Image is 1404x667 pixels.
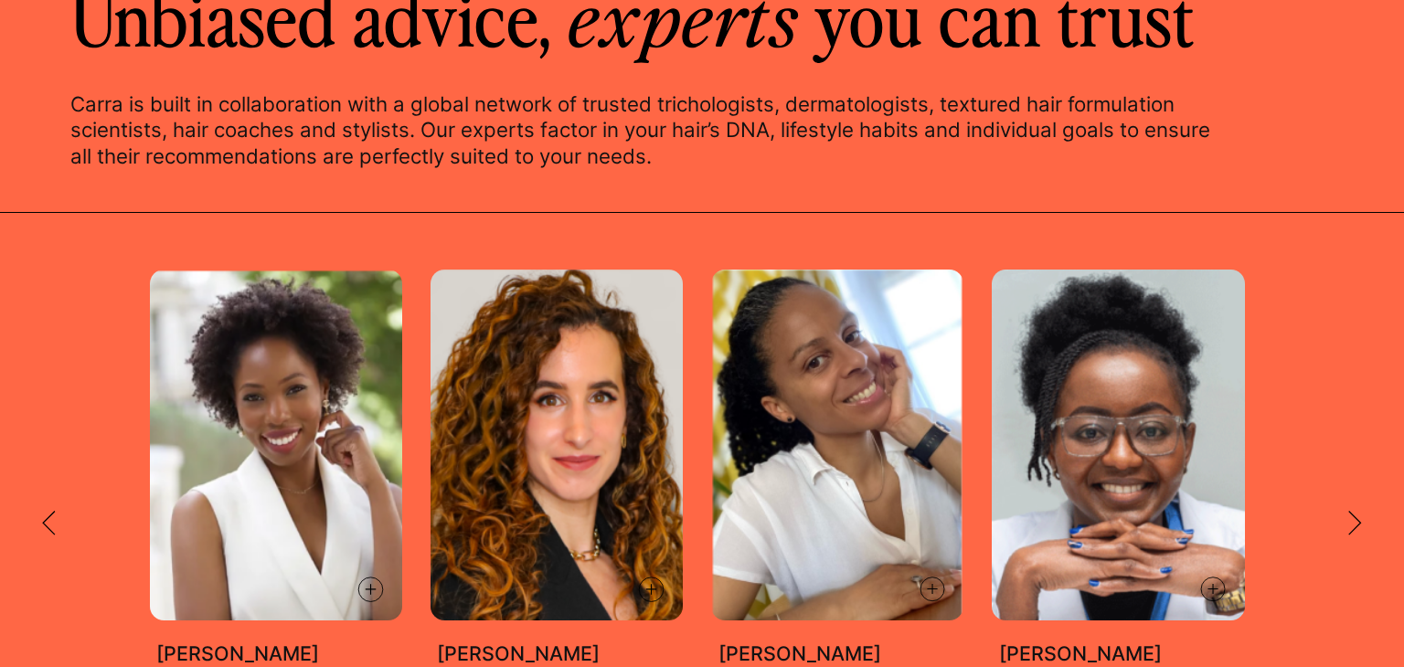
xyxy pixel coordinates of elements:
p: Carra is built in collaboration with a global network of trusted trichologists, dermatologists, t... [70,91,1222,171]
p: [PERSON_NAME] [156,641,395,667]
p: [PERSON_NAME] [437,641,675,667]
p: [PERSON_NAME] [999,641,1238,667]
p: [PERSON_NAME] [718,641,957,667]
